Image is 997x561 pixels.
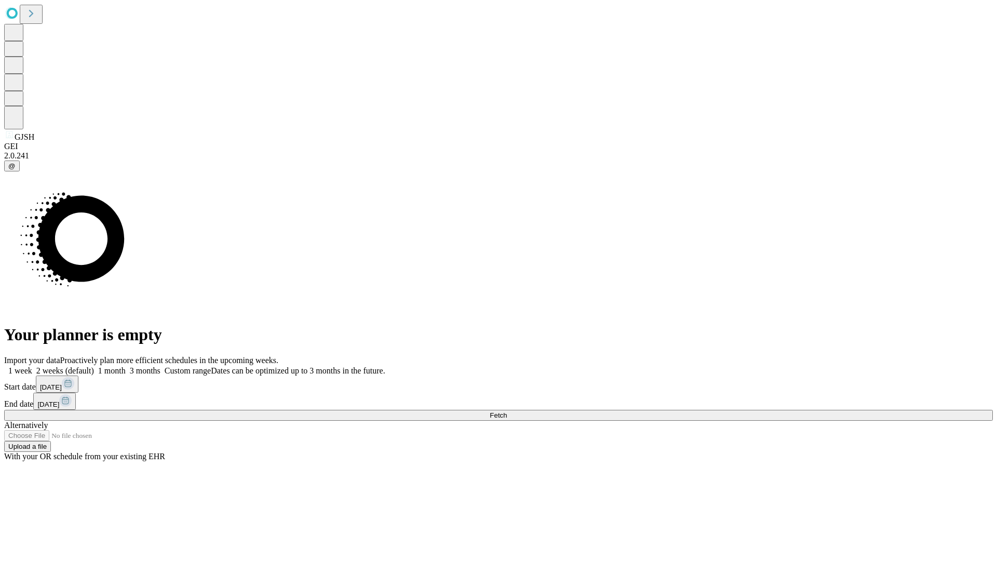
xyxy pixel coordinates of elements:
button: Fetch [4,410,993,421]
button: Upload a file [4,441,51,452]
span: Proactively plan more efficient schedules in the upcoming weeks. [60,356,278,365]
span: [DATE] [37,400,59,408]
span: Import your data [4,356,60,365]
span: 2 weeks (default) [36,366,94,375]
span: [DATE] [40,383,62,391]
button: [DATE] [33,393,76,410]
span: Fetch [490,411,507,419]
h1: Your planner is empty [4,325,993,344]
span: GJSH [15,132,34,141]
span: With your OR schedule from your existing EHR [4,452,165,461]
span: Alternatively [4,421,48,430]
button: [DATE] [36,376,78,393]
span: 3 months [130,366,160,375]
button: @ [4,161,20,171]
div: Start date [4,376,993,393]
div: End date [4,393,993,410]
div: 2.0.241 [4,151,993,161]
div: GEI [4,142,993,151]
span: Custom range [165,366,211,375]
span: 1 week [8,366,32,375]
span: Dates can be optimized up to 3 months in the future. [211,366,385,375]
span: 1 month [98,366,126,375]
span: @ [8,162,16,170]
